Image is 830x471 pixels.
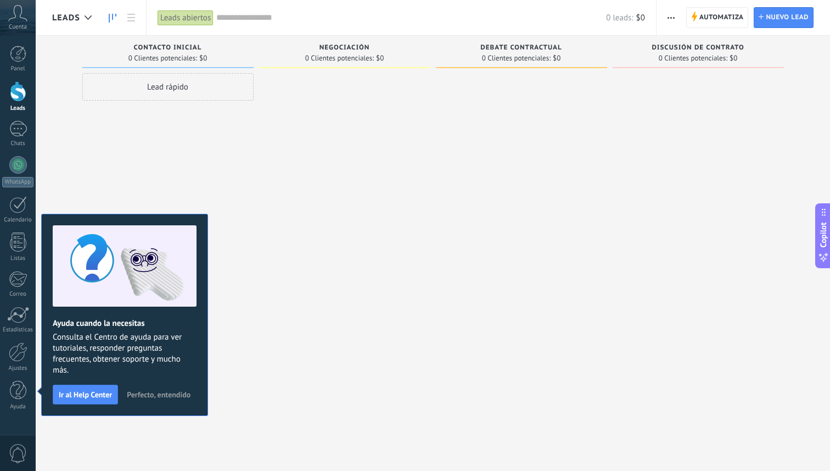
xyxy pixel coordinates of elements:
[2,105,34,112] div: Leads
[686,7,749,28] a: Automatiza
[128,55,197,62] span: 0 Clientes potenciales:
[482,55,551,62] span: 0 Clientes potenciales:
[158,10,214,26] div: Leads abiertos
[103,7,122,29] a: Leads
[2,177,33,187] div: WhatsApp
[480,44,562,52] span: Debate contractual
[53,332,197,376] span: Consulta el Centro de ayuda para ver tutoriales, responder preguntas frecuentes, obtener soporte ...
[2,255,34,262] div: Listas
[127,391,190,398] span: Perfecto, entendido
[2,291,34,298] div: Correo
[2,65,34,73] div: Panel
[663,7,679,28] button: Más
[52,13,80,23] span: Leads
[730,55,737,62] span: $0
[766,8,809,27] span: Nuevo lead
[376,55,384,62] span: $0
[59,391,112,398] span: Ir al Help Center
[754,7,814,28] a: Nuevo lead
[134,44,202,52] span: Contacto inicial
[636,13,645,23] span: $0
[606,13,633,23] span: 0 leads:
[2,217,34,224] div: Calendario
[2,326,34,334] div: Estadísticas
[122,386,195,403] button: Perfecto, entendido
[659,55,727,62] span: 0 Clientes potenciales:
[265,44,425,53] div: Negociación
[2,365,34,372] div: Ajustes
[305,55,374,62] span: 0 Clientes potenciales:
[618,44,778,53] div: Discusión de contrato
[53,318,197,329] h2: Ayuda cuando la necesitas
[9,24,27,31] span: Cuenta
[652,44,744,52] span: Discusión de contrato
[53,385,118,404] button: Ir al Help Center
[818,222,829,247] span: Copilot
[699,8,744,27] span: Automatiza
[441,44,602,53] div: Debate contractual
[2,140,34,147] div: Chats
[553,55,560,62] span: $0
[199,55,207,62] span: $0
[319,44,370,52] span: Negociación
[2,403,34,411] div: Ayuda
[88,44,248,53] div: Contacto inicial
[82,73,254,101] div: Lead rápido
[122,7,141,29] a: Lista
